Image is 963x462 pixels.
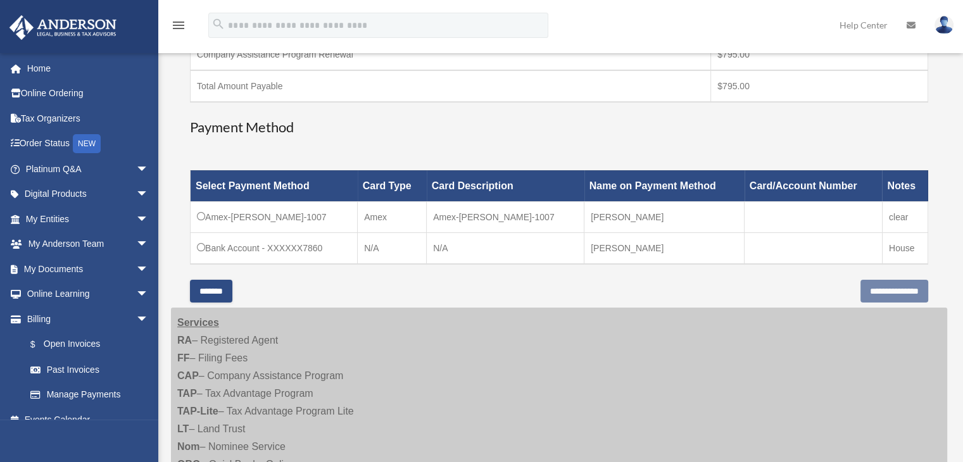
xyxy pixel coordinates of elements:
span: arrow_drop_down [136,256,161,282]
span: arrow_drop_down [136,182,161,208]
span: arrow_drop_down [136,206,161,232]
a: menu [171,22,186,33]
a: Events Calendar [9,407,168,432]
strong: RA [177,335,192,346]
span: $ [37,337,44,353]
a: Home [9,56,168,81]
strong: LT [177,423,189,434]
img: Anderson Advisors Platinum Portal [6,15,120,40]
td: $795.00 [711,39,928,71]
a: Digital Productsarrow_drop_down [9,182,168,207]
a: My Entitiesarrow_drop_down [9,206,168,232]
th: Notes [882,170,928,201]
a: Platinum Q&Aarrow_drop_down [9,156,168,182]
a: Order StatusNEW [9,131,168,157]
a: Online Learningarrow_drop_down [9,282,168,307]
th: Card Type [358,170,427,201]
td: House [882,232,928,264]
a: Manage Payments [18,382,161,408]
i: search [211,17,225,31]
strong: Nom [177,441,200,452]
td: clear [882,201,928,232]
td: $795.00 [711,70,928,102]
a: Online Ordering [9,81,168,106]
a: Past Invoices [18,357,161,382]
i: menu [171,18,186,33]
th: Card Description [427,170,584,201]
th: Name on Payment Method [584,170,745,201]
img: User Pic [935,16,954,34]
span: arrow_drop_down [136,282,161,308]
a: My Anderson Teamarrow_drop_down [9,232,168,257]
td: [PERSON_NAME] [584,201,745,232]
h3: Payment Method [190,118,928,137]
a: Tax Organizers [9,106,168,131]
td: Bank Account - XXXXXX7860 [191,232,358,264]
strong: TAP-Lite [177,406,218,416]
th: Select Payment Method [191,170,358,201]
td: N/A [427,232,584,264]
td: [PERSON_NAME] [584,232,745,264]
td: Amex-[PERSON_NAME]-1007 [427,201,584,232]
span: arrow_drop_down [136,306,161,332]
td: Amex-[PERSON_NAME]-1007 [191,201,358,232]
strong: Services [177,317,219,328]
th: Card/Account Number [745,170,883,201]
td: Company Assistance Program Renewal [191,39,711,71]
td: N/A [358,232,427,264]
span: arrow_drop_down [136,156,161,182]
strong: FF [177,353,190,363]
td: Amex [358,201,427,232]
a: $Open Invoices [18,332,155,358]
strong: TAP [177,388,197,399]
div: NEW [73,134,101,153]
span: arrow_drop_down [136,232,161,258]
a: Billingarrow_drop_down [9,306,161,332]
a: My Documentsarrow_drop_down [9,256,168,282]
strong: CAP [177,370,199,381]
td: Total Amount Payable [191,70,711,102]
